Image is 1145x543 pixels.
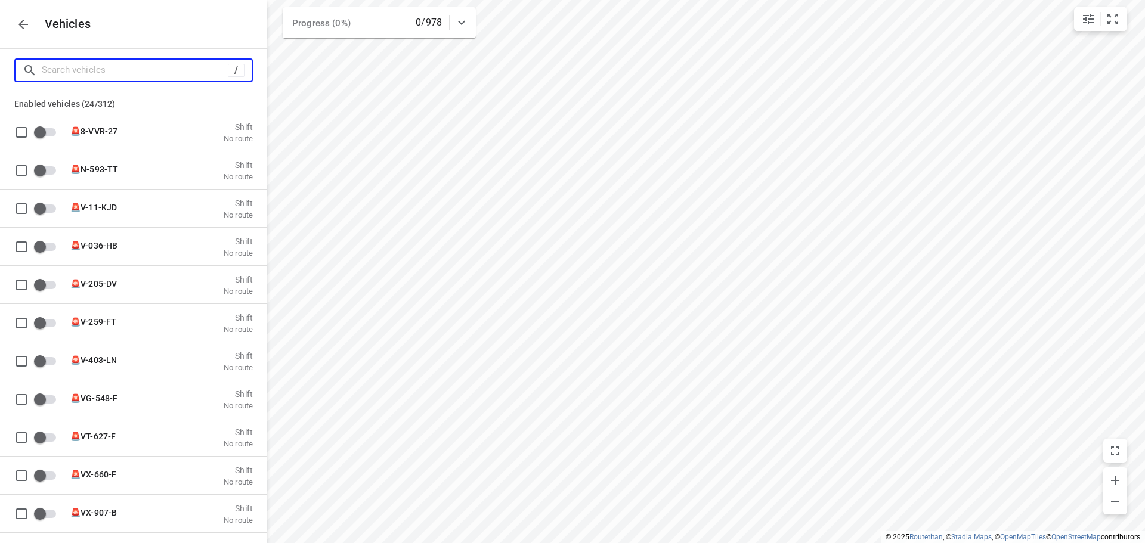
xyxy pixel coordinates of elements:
p: No route [224,210,253,219]
a: Stadia Maps [951,533,992,541]
span: Progress (0%) [292,18,351,29]
button: Fit zoom [1101,7,1125,31]
a: OpenMapTiles [1000,533,1046,541]
div: Progress (0%)0/978 [283,7,476,38]
span: 🚨VX-907-B [70,507,117,517]
p: Shift [224,312,253,322]
span: Enable [33,197,63,219]
span: 🚨VG-548-F [70,393,117,402]
p: Shift [224,236,253,246]
p: Shift [224,198,253,207]
input: Search vehicles [42,61,228,79]
li: © 2025 , © , © © contributors [886,533,1140,541]
span: 🚨V-205-DV [70,278,117,288]
p: No route [224,286,253,296]
p: Shift [224,160,253,169]
p: Shift [224,122,253,131]
span: Enable [33,464,63,486]
span: Enable [33,387,63,410]
span: 🚨N-593-TT [70,164,118,173]
span: 🚨VT-627-F [70,431,116,440]
span: Enable [33,273,63,296]
span: 🚨V-259-FT [70,317,116,326]
p: No route [224,515,253,525]
a: Routetitan [909,533,943,541]
p: Shift [224,389,253,398]
span: Enable [33,235,63,257]
p: No route [224,439,253,448]
p: Shift [224,274,253,284]
p: Shift [224,427,253,436]
p: No route [224,134,253,143]
span: Enable [33,349,63,372]
button: Map settings [1076,7,1100,31]
span: Enable [33,311,63,334]
p: Vehicles [35,17,91,31]
p: Shift [224,465,253,474]
span: 🚨VX-660-F [70,469,116,479]
p: Shift [224,350,253,360]
span: 🚨8-VVR-27 [70,126,117,135]
p: No route [224,401,253,410]
a: OpenStreetMap [1051,533,1101,541]
p: No route [224,248,253,257]
span: 🚨V-11-KJD [70,202,117,212]
span: Enable [33,502,63,525]
p: No route [224,477,253,486]
p: Shift [224,503,253,513]
p: No route [224,324,253,334]
span: Enable [33,426,63,448]
span: Enable [33,120,63,143]
div: / [228,64,245,77]
span: Enable [33,159,63,181]
span: 🚨V-403-LN [70,355,117,364]
p: No route [224,362,253,372]
span: 🚨V-036-HB [70,240,117,250]
p: No route [224,172,253,181]
div: small contained button group [1074,7,1127,31]
p: 0/978 [416,15,442,30]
